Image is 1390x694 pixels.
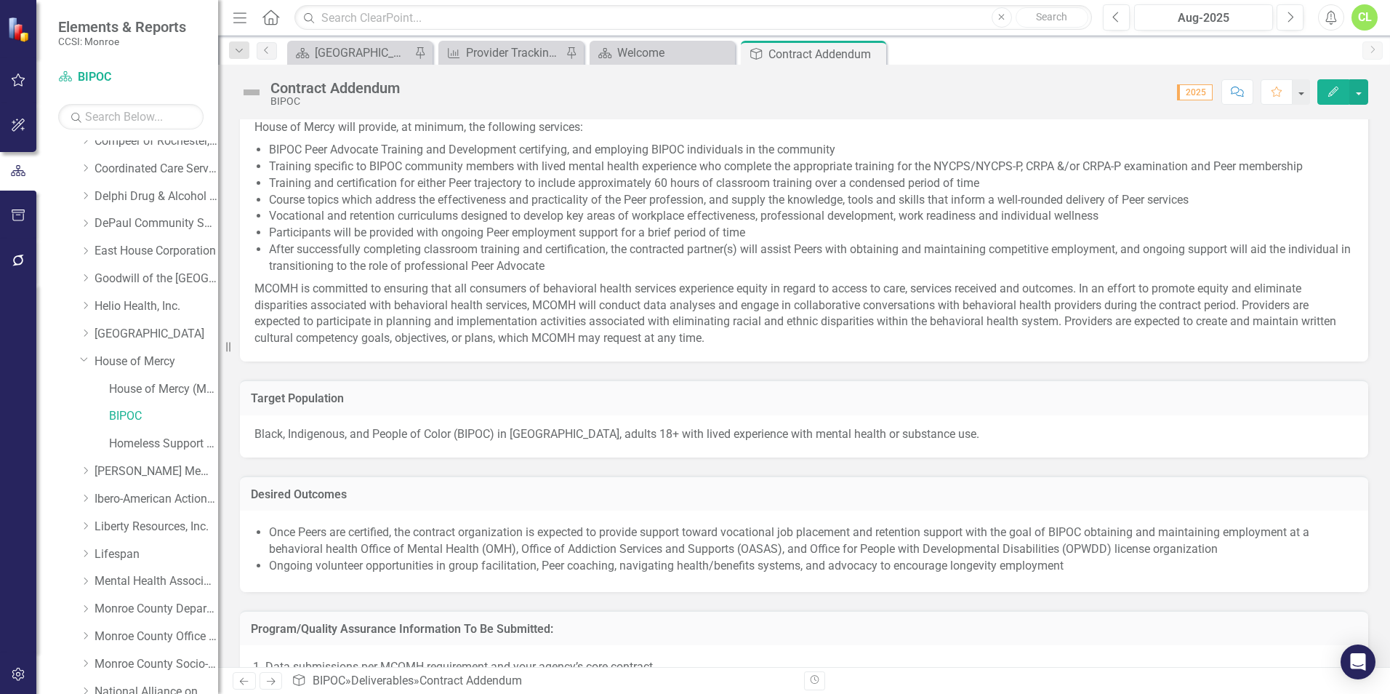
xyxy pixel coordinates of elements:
h3: Desired Outcomes [251,488,1357,501]
button: Aug-2025 [1134,4,1273,31]
div: Contract Addendum [768,45,883,63]
button: Search [1016,7,1088,28]
a: Compeer of Rochester, Inc. [95,133,218,150]
a: Monroe County Department of Social Services [95,601,218,618]
div: BIPOC [270,96,400,107]
p: House of Mercy will provide, at minimum, the following services: [254,116,1354,139]
span: 2025 [1177,84,1213,100]
a: Goodwill of the [GEOGRAPHIC_DATA] [95,271,218,287]
a: BIPOC [313,674,345,687]
img: Not Defined [240,81,263,104]
li: BIPOC Peer Advocate Training and Development certifying, and employing BIPOC individuals in the c... [269,142,1354,159]
li: After successfully completing classroom training and certification, the contracted partner(s) wil... [269,242,1354,275]
a: East House Corporation [95,243,218,260]
input: Search ClearPoint... [294,5,1092,31]
li: Course topics which address the effectiveness and practicality of the Peer profession, and supply... [269,192,1354,209]
div: Open Intercom Messenger [1341,645,1375,679]
a: [GEOGRAPHIC_DATA] [291,44,411,62]
a: Welcome [593,44,731,62]
div: » » [292,673,793,690]
div: Contract Addendum [419,674,522,687]
h3: Target Population [251,392,1357,405]
li: Participants will be provided with ongoing Peer employment support for a brief period of time [269,225,1354,242]
a: House of Mercy (MCOMH Internal) [109,381,218,398]
a: [GEOGRAPHIC_DATA] [95,326,218,343]
span: Elements & Reports [58,18,186,36]
a: BIPOC [109,408,218,425]
div: Aug-2025 [1139,9,1268,27]
a: Deliverables [351,674,414,687]
a: DePaul Community Services, lnc. [95,215,218,232]
li: Training and certification for either Peer trajectory to include approximately 60 hours of classr... [269,175,1354,192]
div: [GEOGRAPHIC_DATA] [315,44,411,62]
a: Helio Health, Inc. [95,298,218,315]
div: Provider Tracking (Multi-view) [466,44,562,62]
button: CL [1351,4,1378,31]
a: Delphi Drug & Alcohol Council [95,188,218,205]
a: Monroe County Office of Mental Health [95,629,218,645]
a: Coordinated Care Services Inc. [95,161,218,178]
li: Ongoing volunteer opportunities in group facilitation, Peer coaching, navigating health/benefits ... [269,558,1354,575]
p: MCOMH is committed to ensuring that all consumers of behavioral health services experience equity... [254,278,1354,347]
a: BIPOC [58,69,204,86]
li: Training specific to BIPOC community members with lived mental health experience who complete the... [269,159,1354,175]
a: House of Mercy [95,354,218,370]
div: Welcome [617,44,731,62]
img: ClearPoint Strategy [7,17,33,42]
a: Homeless Support Services [109,436,218,452]
a: Ibero-American Action League, Inc. [95,491,218,508]
a: Lifespan [95,546,218,563]
input: Search Below... [58,104,204,129]
p: Black, Indigenous, and People of Color (BIPOC) in [GEOGRAPHIC_DATA], adults 18+ with lived experi... [254,426,1354,443]
a: [PERSON_NAME] Memorial Institute, Inc. [95,463,218,480]
a: Mental Health Association [95,573,218,590]
a: Provider Tracking (Multi-view) [442,44,562,62]
span: Data submissions per MCOMH requirement and your agency’s core contract. [265,660,656,674]
a: Monroe County Socio-Legal Center [95,656,218,673]
li: Once Peers are certified, the contract organization is expected to provide support toward vocatio... [269,525,1354,558]
small: CCSI: Monroe [58,36,186,47]
a: Liberty Resources, Inc. [95,519,218,535]
span: Search [1036,11,1067,23]
h3: Program/Quality Assurance Information To Be Submitted: [251,623,1357,636]
div: Contract Addendum [270,80,400,96]
li: Vocational and retention curriculums designed to develop key areas of workplace effectiveness, pr... [269,208,1354,225]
